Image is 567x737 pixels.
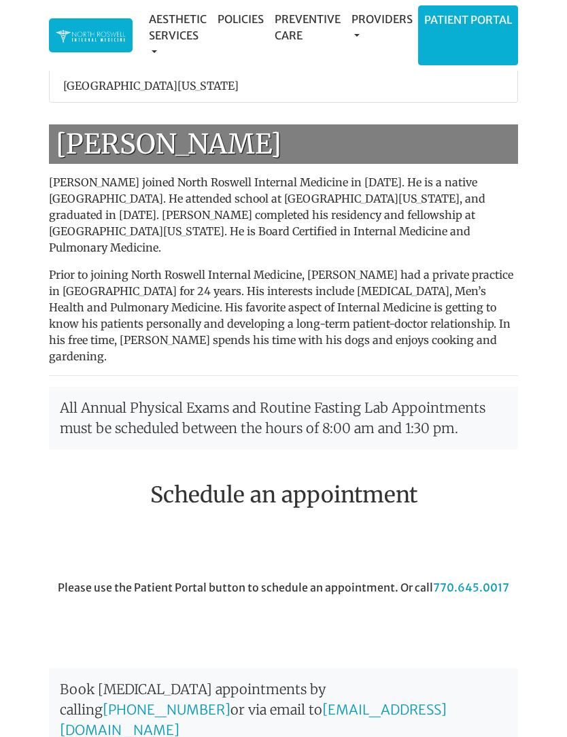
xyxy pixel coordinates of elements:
a: Patient Portal [419,6,517,33]
p: Prior to joining North Roswell Internal Medicine, [PERSON_NAME] had a private practice in [GEOGRA... [49,267,518,364]
div: Please use the Patient Portal button to schedule an appointment. Or call [39,579,528,655]
a: Aesthetic Services [143,5,212,65]
h2: Schedule an appointment [49,482,518,508]
a: Providers [346,5,418,49]
h1: [PERSON_NAME] [49,124,518,164]
a: Preventive Care [269,5,346,49]
a: [PHONE_NUMBER] [103,701,230,718]
a: Policies [212,5,269,33]
li: [GEOGRAPHIC_DATA][US_STATE] [50,69,517,102]
img: North Roswell Internal Medicine [56,29,126,44]
a: 770.645.0017 [433,581,509,594]
p: [PERSON_NAME] joined North Roswell Internal Medicine in [DATE]. He is a native [GEOGRAPHIC_DATA].... [49,174,518,256]
p: All Annual Physical Exams and Routine Fasting Lab Appointments must be scheduled between the hour... [49,387,518,449]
